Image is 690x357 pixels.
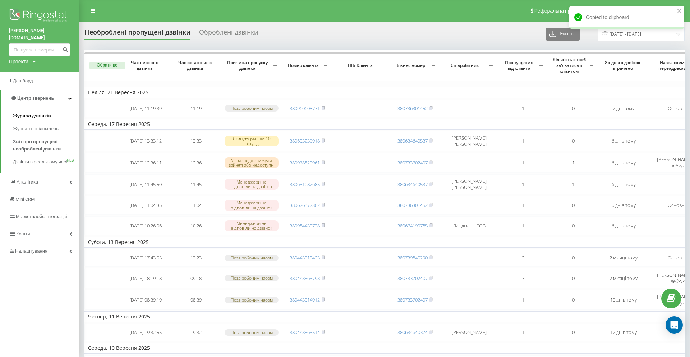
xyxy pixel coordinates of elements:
[397,222,428,229] a: 380674190785
[498,268,548,288] td: 3
[444,63,488,68] span: Співробітник
[290,181,320,187] a: 380631082685
[17,179,38,185] span: Аналiтика
[548,100,598,117] td: 0
[548,324,598,341] td: 0
[171,174,221,194] td: 11:45
[13,125,59,132] span: Журнал повідомлень
[598,249,649,267] td: 2 місяці тому
[9,43,70,56] input: Пошук за номером
[171,249,221,267] td: 13:23
[225,329,279,335] div: Поза робочим часом
[171,131,221,151] td: 13:33
[290,329,320,335] a: 380443563514
[225,179,279,190] div: Менеджери не відповіли на дзвінок
[598,131,649,151] td: 6 днів тому
[13,138,75,153] span: Звіт про пропущені необроблені дзвінки
[552,57,588,74] span: Кількість спроб зв'язатись з клієнтом
[397,254,428,261] a: 380739845290
[171,153,221,173] td: 12:36
[225,297,279,303] div: Поза робочим часом
[339,63,384,68] span: ПІБ Клієнта
[15,248,47,254] span: Налаштування
[120,268,171,288] td: [DATE] 18:19:18
[598,290,649,310] td: 10 днів тому
[120,174,171,194] td: [DATE] 11:45:50
[548,249,598,267] td: 0
[440,216,498,235] td: Ландманн ТОВ
[13,158,67,166] span: Дзвінки в реальному часі
[498,196,548,215] td: 1
[225,255,279,261] div: Поза робочим часом
[546,28,580,41] button: Експорт
[498,131,548,151] td: 1
[397,181,428,187] a: 380634640537
[89,62,125,69] button: Обрати всі
[397,329,428,335] a: 380634640374
[397,275,428,281] a: 380733702407
[13,112,51,119] span: Журнал дзвінків
[225,275,279,281] div: Поза робочим часом
[548,153,598,173] td: 1
[199,28,258,40] div: Оброблені дзвінки
[13,109,79,122] a: Журнал дзвінків
[290,159,320,166] a: 380978820961
[498,324,548,341] td: 1
[16,214,67,219] span: Маркетплейс інтеграцій
[120,100,171,117] td: [DATE] 11:19:39
[534,8,587,14] span: Реферальна програма
[1,90,79,107] a: Центр звернень
[120,153,171,173] td: [DATE] 12:36:11
[126,60,165,71] span: Час першого дзвінка
[548,196,598,215] td: 0
[394,63,430,68] span: Бізнес номер
[171,324,221,341] td: 19:32
[15,196,35,202] span: Mini CRM
[9,7,70,25] img: Ringostat logo
[225,157,279,168] div: Усі менеджери були зайняті або недоступні
[13,122,79,135] a: Журнал повідомлень
[548,216,598,235] td: 0
[440,324,498,341] td: [PERSON_NAME]
[290,105,320,112] a: 380960608771
[498,216,548,235] td: 1
[17,95,54,101] span: Центр звернень
[397,297,428,303] a: 380733702407
[498,249,548,267] td: 2
[569,6,684,29] div: Copied to clipboard!
[286,63,322,68] span: Номер клієнта
[225,200,279,211] div: Менеджери не відповіли на дзвінок
[225,220,279,231] div: Менеджери не відповіли на дзвінок
[440,131,498,151] td: [PERSON_NAME] [PERSON_NAME]
[498,174,548,194] td: 1
[548,131,598,151] td: 0
[120,216,171,235] td: [DATE] 10:26:06
[171,268,221,288] td: 09:18
[9,27,70,41] a: [PERSON_NAME][DOMAIN_NAME]
[225,136,279,146] div: Скинуто раніше 10 секунд
[13,135,79,155] a: Звіт про пропущені необроблені дзвінки
[598,216,649,235] td: 6 днів тому
[548,268,598,288] td: 0
[677,8,682,15] button: close
[604,60,643,71] span: Як довго дзвінок втрачено
[225,105,279,111] div: Поза робочим часом
[548,290,598,310] td: 0
[290,254,320,261] a: 380443313423
[290,275,320,281] a: 380443563793
[397,137,428,144] a: 380634640537
[120,196,171,215] td: [DATE] 11:04:35
[290,222,320,229] a: 380984430738
[666,316,683,334] div: Open Intercom Messenger
[397,105,428,112] a: 380736301452
[9,58,28,65] div: Проекти
[84,28,190,40] div: Необроблені пропущені дзвінки
[501,60,538,71] span: Пропущених від клієнта
[290,137,320,144] a: 380633235918
[176,60,215,71] span: Час останнього дзвінка
[598,268,649,288] td: 2 місяці тому
[13,155,79,168] a: Дзвінки в реальному часіNEW
[397,202,428,208] a: 380736301452
[598,324,649,341] td: 12 днів тому
[290,202,320,208] a: 380676477302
